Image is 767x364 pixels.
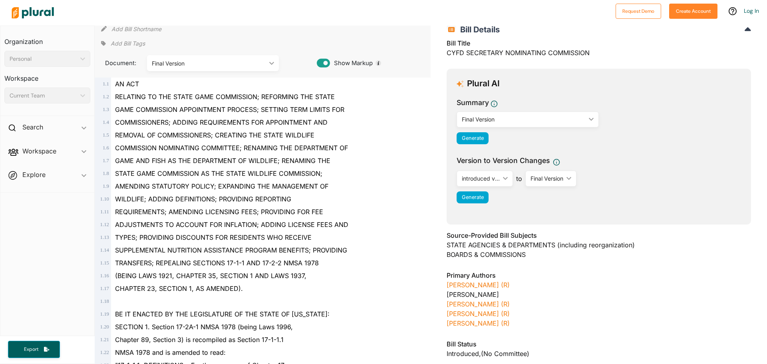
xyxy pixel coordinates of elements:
span: Version to Version Changes [457,155,550,166]
span: 1 . 5 [103,132,109,138]
button: Generate [457,132,489,144]
span: 1 . 7 [103,158,109,163]
span: 1 . 12 [100,222,109,227]
span: to [513,174,525,183]
button: Create Account [669,4,717,19]
div: [PERSON_NAME] [447,290,751,299]
h3: Plural AI [467,79,500,89]
span: 1 . 16 [100,273,109,278]
a: Log In [744,7,759,14]
div: Current Team [10,91,77,100]
div: introduced version [462,174,500,183]
a: Request Demo [616,6,661,15]
h3: Organization [4,30,90,48]
span: SECTION 1. Section 17-2A-1 NMSA 1978 (being Laws 1996, [115,323,293,331]
span: REMOVAL OF COMMISSIONERS; CREATING THE STATE WILDLIFE [115,131,314,139]
span: Export [18,346,44,353]
button: Export [8,341,60,358]
span: 1 . 14 [100,247,109,253]
div: Personal [10,55,77,63]
div: Introduced , (no committee) [447,349,751,358]
div: STATE AGENCIES & DEPARTMENTS (including reorganization) [447,240,751,250]
span: Generate [462,194,484,200]
span: 1 . 13 [100,235,109,240]
span: 1 . 11 [100,209,109,215]
a: Create Account [669,6,717,15]
span: 1 . 9 [103,183,109,189]
h3: Bill Title [447,38,751,48]
span: COMMISSIONERS; ADDING REQUIREMENTS FOR APPOINTMENT AND [115,118,328,126]
span: Generate [462,135,484,141]
span: 1 . 19 [100,311,109,317]
h3: Source-Provided Bill Subjects [447,231,751,240]
span: 1 . 2 [103,94,109,99]
span: 1 . 8 [103,171,109,176]
span: 1 . 10 [100,196,109,202]
span: 1 . 4 [103,119,109,125]
a: [PERSON_NAME] (R) [447,310,510,318]
span: RELATING TO THE STATE GAME COMMISSION; REFORMING THE STATE [115,93,335,101]
h2: Search [22,123,43,131]
span: Chapter 89, Section 3) is recompiled as Section 17-1-1.1 [115,336,284,344]
h3: Summary [457,97,489,108]
button: Request Demo [616,4,661,19]
span: CHAPTER 23, SECTION 1, AS AMENDED). [115,284,243,292]
span: (BEING LAWS 1921, CHAPTER 35, SECTION 1 AND LAWS 1937, [115,272,306,280]
div: Final Version [462,115,586,123]
span: GAME COMMISSION APPOINTMENT PROCESS; SETTING TERM LIMITS FOR [115,105,344,113]
a: [PERSON_NAME] (R) [447,319,510,327]
span: AMENDING STATUTORY POLICY; EXPANDING THE MANAGEMENT OF [115,182,328,190]
span: TRANSFERS; REPEALING SECTIONS 17-1-1 AND 17-2-2 NMSA 1978 [115,259,319,267]
span: 1 . 21 [100,337,109,342]
span: ADJUSTMENTS TO ACCOUNT FOR INFLATION; ADDING LICENSE FEES AND [115,221,348,229]
h3: Primary Authors [447,271,751,280]
span: STATE GAME COMMISSION AS THE STATE WILDLIFE COMMISSION; [115,169,322,177]
a: [PERSON_NAME] (R) [447,281,510,289]
a: [PERSON_NAME] (R) [447,300,510,308]
div: Final Version [152,59,266,68]
span: 1 . 22 [100,350,109,355]
span: 1 . 18 [100,298,109,304]
div: Tooltip anchor [375,60,382,67]
h3: Workspace [4,67,90,84]
span: AN ACT [115,80,139,88]
span: 1 . 17 [100,286,109,291]
button: Generate [457,191,489,203]
div: BOARDS & COMMISSIONS [447,250,751,259]
span: 1 . 15 [100,260,109,266]
div: Add tags [101,38,145,50]
span: Show Markup [330,59,373,68]
div: Final Version [531,174,563,183]
span: Document: [101,59,137,68]
span: 1 . 3 [103,107,109,112]
span: GAME AND FISH AS THE DEPARTMENT OF WILDLIFE; RENAMING THE [115,157,330,165]
span: 1 . 20 [100,324,109,330]
span: SUPPLEMENTAL NUTRITION ASSISTANCE PROGRAM BENEFITS; PROVIDING [115,246,347,254]
h3: Bill Status [447,339,751,349]
span: REQUIREMENTS; AMENDING LICENSING FEES; PROVIDING FOR FEE [115,208,323,216]
span: 1 . 6 [103,145,109,151]
span: BE IT ENACTED BY THE LEGISLATURE OF THE STATE OF [US_STATE]: [115,310,330,318]
span: Bill Details [456,25,500,34]
span: TYPES; PROVIDING DISCOUNTS FOR RESIDENTS WHO RECEIVE [115,233,312,241]
button: Add Bill Shortname [111,22,161,35]
div: CYFD SECRETARY NOMINATING COMMISSION [447,38,751,62]
span: 1 . 1 [103,81,109,87]
span: Add Bill Tags [111,40,145,48]
span: NMSA 1978 and is amended to read: [115,348,226,356]
span: WILDLIFE; ADDING DEFINITIONS; PROVIDING REPORTING [115,195,291,203]
span: COMMISSION NOMINATING COMMITTEE; RENAMING THE DEPARTMENT OF [115,144,348,152]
